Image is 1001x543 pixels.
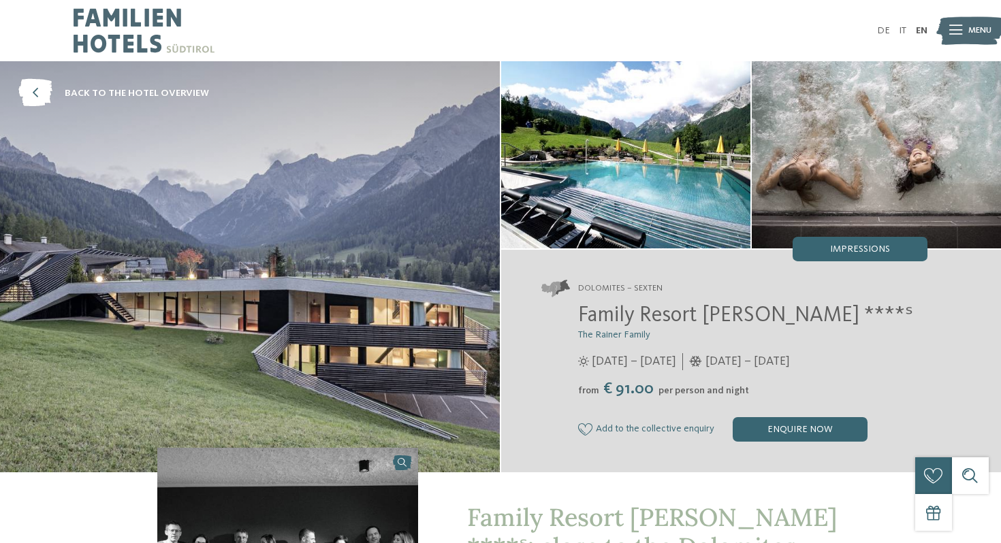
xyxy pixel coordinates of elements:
[601,381,657,397] span: € 91.00
[968,24,991,37] span: Menu
[689,356,702,367] i: Opening times in winter
[592,353,676,370] span: [DATE] – [DATE]
[65,86,209,100] span: back to the hotel overview
[705,353,790,370] span: [DATE] – [DATE]
[916,26,927,35] a: EN
[733,417,868,442] div: enquire now
[578,282,663,295] span: Dolomites – Sexten
[752,61,1001,248] img: Our family hotel in Sexten, your holiday home in the Dolomiten
[18,80,209,108] a: back to the hotel overview
[830,244,890,254] span: Impressions
[658,386,749,395] span: per person and night
[578,356,589,367] i: Opening times in summer
[578,386,599,395] span: from
[596,424,714,435] span: Add to the collective enquiry
[501,61,750,248] img: Our family hotel in Sexten, your holiday home in the Dolomiten
[578,330,650,340] span: The Rainer Family
[877,26,890,35] a: DE
[578,305,913,327] span: Family Resort [PERSON_NAME] ****ˢ
[899,26,906,35] a: IT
